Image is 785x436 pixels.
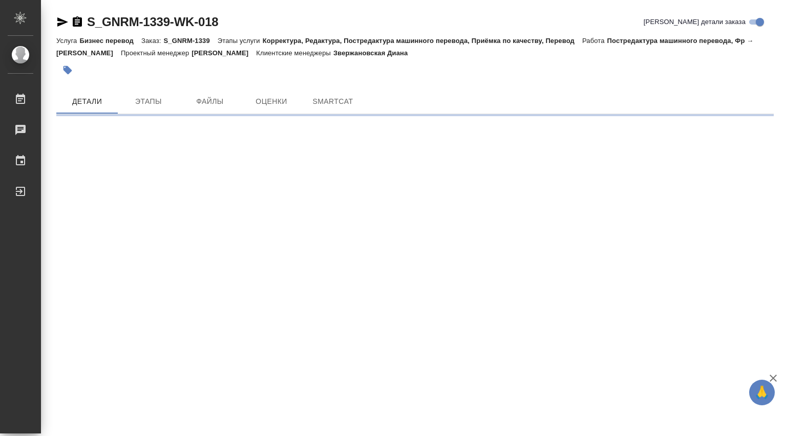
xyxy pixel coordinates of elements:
[218,37,263,45] p: Этапы услуги
[263,37,582,45] p: Корректура, Редактура, Постредактура машинного перевода, Приёмка по качеству, Перевод
[141,37,163,45] p: Заказ:
[582,37,607,45] p: Работа
[56,37,79,45] p: Услуга
[79,37,141,45] p: Бизнес перевод
[71,16,83,28] button: Скопировать ссылку
[644,17,746,27] span: [PERSON_NAME] детали заказа
[308,95,357,108] span: SmartCat
[56,59,79,81] button: Добавить тэг
[749,380,775,405] button: 🙏
[121,49,192,57] p: Проектный менеджер
[185,95,235,108] span: Файлы
[192,49,256,57] p: [PERSON_NAME]
[56,16,69,28] button: Скопировать ссылку для ЯМессенджера
[62,95,112,108] span: Детали
[753,382,771,403] span: 🙏
[163,37,217,45] p: S_GNRM-1339
[256,49,333,57] p: Клиентские менеджеры
[247,95,296,108] span: Оценки
[333,49,415,57] p: Звержановская Диана
[124,95,173,108] span: Этапы
[87,15,218,29] a: S_GNRM-1339-WK-018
